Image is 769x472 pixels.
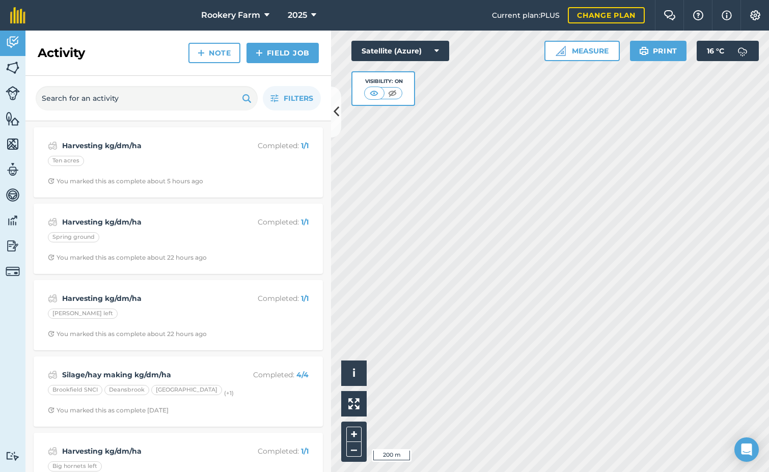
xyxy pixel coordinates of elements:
img: Two speech bubbles overlapping with the left bubble in the forefront [664,10,676,20]
a: Harvesting kg/dm/haCompleted: 1/1[PERSON_NAME] leftClock with arrow pointing clockwiseYou marked ... [40,286,317,344]
img: Ruler icon [556,46,566,56]
img: svg+xml;base64,PHN2ZyB4bWxucz0iaHR0cDovL3d3dy53My5vcmcvMjAwMC9zdmciIHdpZHRoPSIxNCIgaGVpZ2h0PSIyNC... [256,47,263,59]
div: You marked this as complete about 5 hours ago [48,177,203,185]
strong: 4 / 4 [296,370,309,379]
div: Big hornets left [48,461,102,471]
input: Search for an activity [36,86,258,110]
div: You marked this as complete about 22 hours ago [48,330,207,338]
div: Spring ground [48,232,99,242]
img: svg+xml;base64,PD94bWwgdmVyc2lvbj0iMS4wIiBlbmNvZGluZz0idXRmLTgiPz4KPCEtLSBHZW5lcmF0b3I6IEFkb2JlIE... [48,140,58,152]
strong: Silage/hay making kg/dm/ha [62,369,224,380]
button: 16 °C [697,41,759,61]
div: [GEOGRAPHIC_DATA] [151,385,222,395]
button: Measure [544,41,620,61]
strong: Harvesting kg/dm/ha [62,216,224,228]
button: – [346,442,362,457]
img: Four arrows, one pointing top left, one top right, one bottom right and the last bottom left [348,398,360,409]
img: svg+xml;base64,PHN2ZyB4bWxucz0iaHR0cDovL3d3dy53My5vcmcvMjAwMC9zdmciIHdpZHRoPSIxOSIgaGVpZ2h0PSIyNC... [639,45,649,57]
strong: 1 / 1 [301,294,309,303]
div: You marked this as complete [DATE] [48,406,169,414]
button: Satellite (Azure) [351,41,449,61]
img: A question mark icon [692,10,704,20]
img: svg+xml;base64,PHN2ZyB4bWxucz0iaHR0cDovL3d3dy53My5vcmcvMjAwMC9zdmciIHdpZHRoPSI1NiIgaGVpZ2h0PSI2MC... [6,136,20,152]
a: Harvesting kg/dm/haCompleted: 1/1Ten acresClock with arrow pointing clockwiseYou marked this as c... [40,133,317,191]
button: i [341,360,367,386]
span: Current plan : PLUS [492,10,560,21]
h2: Activity [38,45,85,61]
p: Completed : [228,446,309,457]
p: Completed : [228,369,309,380]
a: Change plan [568,7,645,23]
img: svg+xml;base64,PHN2ZyB4bWxucz0iaHR0cDovL3d3dy53My5vcmcvMjAwMC9zdmciIHdpZHRoPSI1MCIgaGVpZ2h0PSI0MC... [368,88,380,98]
img: svg+xml;base64,PD94bWwgdmVyc2lvbj0iMS4wIiBlbmNvZGluZz0idXRmLTgiPz4KPCEtLSBHZW5lcmF0b3I6IEFkb2JlIE... [6,238,20,254]
div: Visibility: On [364,77,403,86]
small: (+ 1 ) [224,390,234,397]
a: Harvesting kg/dm/haCompleted: 1/1Spring groundClock with arrow pointing clockwiseYou marked this ... [40,210,317,268]
div: Ten acres [48,156,84,166]
span: 2025 [288,9,307,21]
img: svg+xml;base64,PD94bWwgdmVyc2lvbj0iMS4wIiBlbmNvZGluZz0idXRmLTgiPz4KPCEtLSBHZW5lcmF0b3I6IEFkb2JlIE... [48,445,58,457]
div: Deansbrook [104,385,149,395]
strong: Harvesting kg/dm/ha [62,446,224,457]
p: Completed : [228,216,309,228]
img: svg+xml;base64,PD94bWwgdmVyc2lvbj0iMS4wIiBlbmNvZGluZz0idXRmLTgiPz4KPCEtLSBHZW5lcmF0b3I6IEFkb2JlIE... [6,35,20,50]
img: svg+xml;base64,PHN2ZyB4bWxucz0iaHR0cDovL3d3dy53My5vcmcvMjAwMC9zdmciIHdpZHRoPSI1NiIgaGVpZ2h0PSI2MC... [6,60,20,75]
a: Field Job [246,43,319,63]
button: + [346,427,362,442]
img: svg+xml;base64,PD94bWwgdmVyc2lvbj0iMS4wIiBlbmNvZGluZz0idXRmLTgiPz4KPCEtLSBHZW5lcmF0b3I6IEFkb2JlIE... [6,213,20,228]
img: svg+xml;base64,PD94bWwgdmVyc2lvbj0iMS4wIiBlbmNvZGluZz0idXRmLTgiPz4KPCEtLSBHZW5lcmF0b3I6IEFkb2JlIE... [48,369,58,381]
strong: 1 / 1 [301,447,309,456]
img: A cog icon [749,10,761,20]
img: svg+xml;base64,PHN2ZyB4bWxucz0iaHR0cDovL3d3dy53My5vcmcvMjAwMC9zdmciIHdpZHRoPSIxNyIgaGVpZ2h0PSIxNy... [722,9,732,21]
span: Filters [284,93,313,104]
p: Completed : [228,140,309,151]
img: svg+xml;base64,PHN2ZyB4bWxucz0iaHR0cDovL3d3dy53My5vcmcvMjAwMC9zdmciIHdpZHRoPSI1NiIgaGVpZ2h0PSI2MC... [6,111,20,126]
img: Clock with arrow pointing clockwise [48,330,54,337]
img: Clock with arrow pointing clockwise [48,254,54,261]
img: svg+xml;base64,PD94bWwgdmVyc2lvbj0iMS4wIiBlbmNvZGluZz0idXRmLTgiPz4KPCEtLSBHZW5lcmF0b3I6IEFkb2JlIE... [6,264,20,279]
strong: Harvesting kg/dm/ha [62,140,224,151]
strong: 1 / 1 [301,141,309,150]
img: svg+xml;base64,PHN2ZyB4bWxucz0iaHR0cDovL3d3dy53My5vcmcvMjAwMC9zdmciIHdpZHRoPSI1MCIgaGVpZ2h0PSI0MC... [386,88,399,98]
a: Note [188,43,240,63]
img: svg+xml;base64,PHN2ZyB4bWxucz0iaHR0cDovL3d3dy53My5vcmcvMjAwMC9zdmciIHdpZHRoPSIxOSIgaGVpZ2h0PSIyNC... [242,92,252,104]
div: You marked this as complete about 22 hours ago [48,254,207,262]
img: svg+xml;base64,PD94bWwgdmVyc2lvbj0iMS4wIiBlbmNvZGluZz0idXRmLTgiPz4KPCEtLSBHZW5lcmF0b3I6IEFkb2JlIE... [6,86,20,100]
span: 16 ° C [707,41,724,61]
img: svg+xml;base64,PHN2ZyB4bWxucz0iaHR0cDovL3d3dy53My5vcmcvMjAwMC9zdmciIHdpZHRoPSIxNCIgaGVpZ2h0PSIyNC... [198,47,205,59]
div: Open Intercom Messenger [734,437,759,462]
button: Filters [263,86,321,110]
span: i [352,367,355,379]
img: svg+xml;base64,PD94bWwgdmVyc2lvbj0iMS4wIiBlbmNvZGluZz0idXRmLTgiPz4KPCEtLSBHZW5lcmF0b3I6IEFkb2JlIE... [6,162,20,177]
a: Silage/hay making kg/dm/haCompleted: 4/4Brookfield SNCIDeansbrook[GEOGRAPHIC_DATA](+1)Clock with ... [40,363,317,421]
img: fieldmargin Logo [10,7,25,23]
strong: 1 / 1 [301,217,309,227]
div: [PERSON_NAME] left [48,309,118,319]
img: svg+xml;base64,PD94bWwgdmVyc2lvbj0iMS4wIiBlbmNvZGluZz0idXRmLTgiPz4KPCEtLSBHZW5lcmF0b3I6IEFkb2JlIE... [48,216,58,228]
img: svg+xml;base64,PD94bWwgdmVyc2lvbj0iMS4wIiBlbmNvZGluZz0idXRmLTgiPz4KPCEtLSBHZW5lcmF0b3I6IEFkb2JlIE... [732,41,753,61]
span: Rookery Farm [201,9,260,21]
img: svg+xml;base64,PD94bWwgdmVyc2lvbj0iMS4wIiBlbmNvZGluZz0idXRmLTgiPz4KPCEtLSBHZW5lcmF0b3I6IEFkb2JlIE... [6,451,20,461]
p: Completed : [228,293,309,304]
button: Print [630,41,687,61]
img: svg+xml;base64,PD94bWwgdmVyc2lvbj0iMS4wIiBlbmNvZGluZz0idXRmLTgiPz4KPCEtLSBHZW5lcmF0b3I6IEFkb2JlIE... [48,292,58,304]
img: Clock with arrow pointing clockwise [48,407,54,413]
strong: Harvesting kg/dm/ha [62,293,224,304]
div: Brookfield SNCI [48,385,102,395]
img: Clock with arrow pointing clockwise [48,178,54,184]
img: svg+xml;base64,PD94bWwgdmVyc2lvbj0iMS4wIiBlbmNvZGluZz0idXRmLTgiPz4KPCEtLSBHZW5lcmF0b3I6IEFkb2JlIE... [6,187,20,203]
